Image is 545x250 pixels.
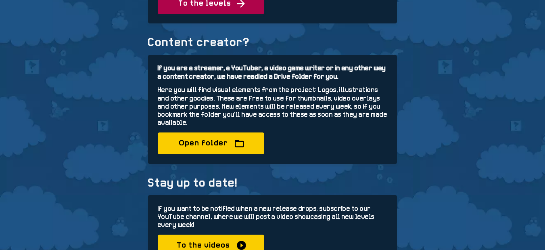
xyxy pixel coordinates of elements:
p: If you want to be notified when a new release drops, subscribe to our YouTube channel, where we w... [158,205,387,235]
h1: Content creator? [148,38,397,55]
span: Open folder [158,132,264,154]
a: Open folder [154,129,268,158]
strong: If you are a streamer, a YouTuber, a video game writer or in any other way a content creator, we ... [158,65,386,80]
h1: Stay up to date! [148,179,397,195]
p: Here you will find visual elements from the project: Logos, illustrations and other goodies. Thes... [158,86,387,132]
